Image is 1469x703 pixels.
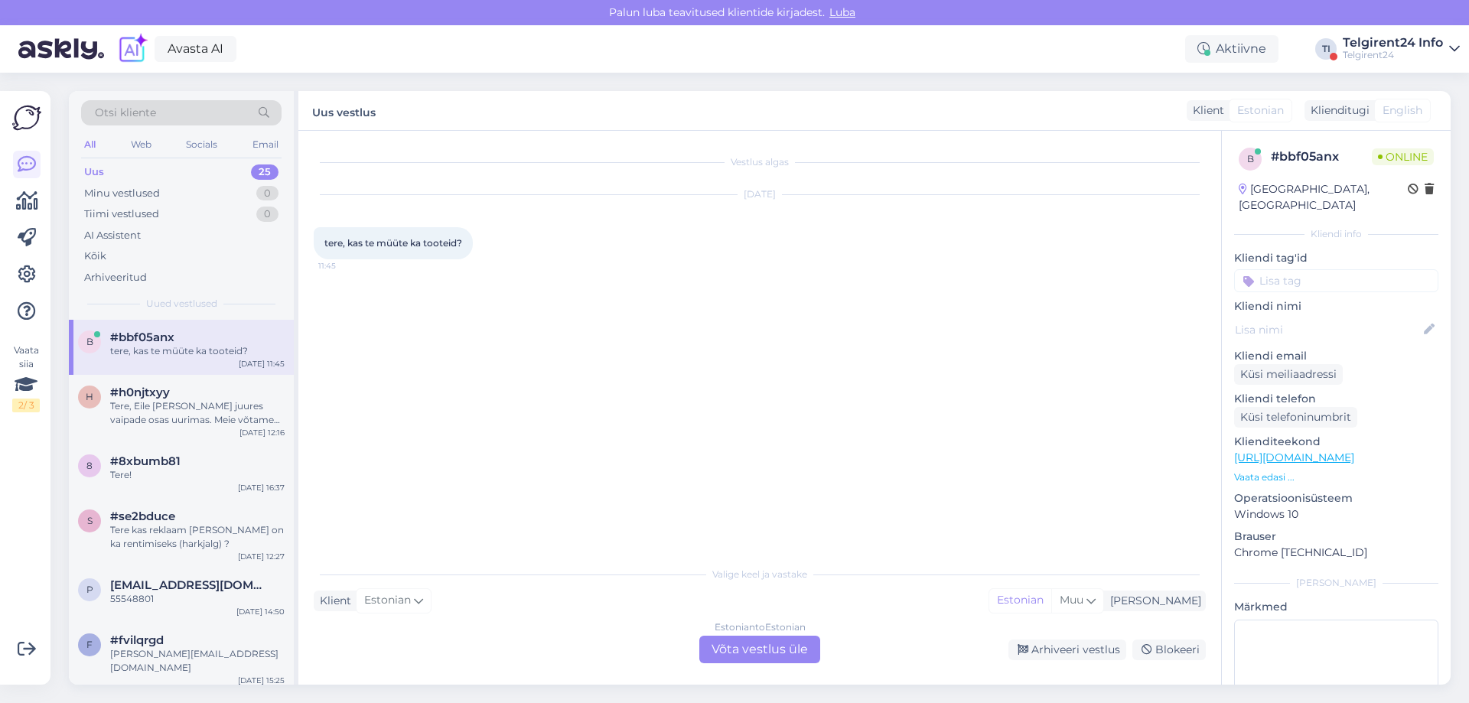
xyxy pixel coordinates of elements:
div: [DATE] 11:45 [239,358,285,369]
div: Klient [314,593,351,609]
p: Windows 10 [1234,506,1438,522]
p: Kliendi tag'id [1234,250,1438,266]
div: Vaata siia [12,343,40,412]
div: Arhiveeritud [84,270,147,285]
div: [PERSON_NAME] [1104,593,1201,609]
div: [DATE] 12:27 [238,551,285,562]
div: Küsi meiliaadressi [1234,364,1343,385]
p: Kliendi nimi [1234,298,1438,314]
input: Lisa tag [1234,269,1438,292]
div: Estonian to Estonian [715,620,806,634]
span: 8 [86,460,93,471]
div: Arhiveeri vestlus [1008,640,1126,660]
span: b [86,336,93,347]
div: 55548801 [110,592,285,606]
p: Operatsioonisüsteem [1234,490,1438,506]
span: tere, kas te müüte ka tooteid? [324,237,462,249]
div: Socials [183,135,220,155]
div: 2 / 3 [12,399,40,412]
div: 0 [256,207,278,222]
div: All [81,135,99,155]
p: Chrome [TECHNICAL_ID] [1234,545,1438,561]
div: Email [249,135,282,155]
span: #se2bduce [110,509,175,523]
span: Estonian [364,592,411,609]
span: English [1383,103,1422,119]
div: Web [128,135,155,155]
div: 0 [256,186,278,201]
input: Lisa nimi [1235,321,1421,338]
div: Tere kas reklaam [PERSON_NAME] on ka rentimiseks (harkjalg) ? [110,523,285,551]
div: Tere! [110,468,285,482]
div: AI Assistent [84,228,141,243]
span: Estonian [1237,103,1284,119]
div: # bbf05anx [1271,148,1372,166]
p: Märkmed [1234,599,1438,615]
span: Otsi kliente [95,105,156,121]
div: tere, kas te müüte ka tooteid? [110,344,285,358]
p: Klienditeekond [1234,434,1438,450]
label: Uus vestlus [312,100,376,121]
a: [URL][DOMAIN_NAME] [1234,451,1354,464]
p: Kliendi email [1234,348,1438,364]
div: TI [1315,38,1337,60]
div: Telgirent24 [1343,49,1443,61]
p: Kliendi telefon [1234,391,1438,407]
span: #bbf05anx [110,330,174,344]
div: 25 [251,164,278,180]
span: h [86,391,93,402]
div: Uus [84,164,104,180]
div: Minu vestlused [84,186,160,201]
div: Klienditugi [1305,103,1370,119]
div: Blokeeri [1132,640,1206,660]
div: Küsi telefoninumbrit [1234,407,1357,428]
span: 11:45 [318,260,376,272]
img: Askly Logo [12,103,41,132]
span: Muu [1060,593,1083,607]
span: s [87,515,93,526]
div: Valige keel ja vastake [314,568,1206,581]
div: [PERSON_NAME][EMAIL_ADDRESS][DOMAIN_NAME] [110,647,285,675]
div: [DATE] 14:50 [236,606,285,617]
p: Vaata edasi ... [1234,470,1438,484]
span: p [86,584,93,595]
div: [DATE] 12:16 [239,427,285,438]
div: [DATE] 16:37 [238,482,285,493]
div: Estonian [989,589,1051,612]
div: Kliendi info [1234,227,1438,241]
div: Kõik [84,249,106,264]
div: Telgirent24 Info [1343,37,1443,49]
div: [GEOGRAPHIC_DATA], [GEOGRAPHIC_DATA] [1239,181,1408,213]
span: #fvilqrgd [110,633,164,647]
div: Tiimi vestlused [84,207,159,222]
a: Telgirent24 InfoTelgirent24 [1343,37,1460,61]
div: Võta vestlus üle [699,636,820,663]
div: Tere, Eile [PERSON_NAME] juures vaipade osas uurimas. Meie võtame terve rull valget vaipa ja puna... [110,399,285,427]
div: [DATE] 15:25 [238,675,285,686]
div: Klient [1187,103,1224,119]
div: Aktiivne [1185,35,1278,63]
span: f [86,639,93,650]
img: explore-ai [116,33,148,65]
span: pisnenkoo@gmail.com [110,578,269,592]
span: Online [1372,148,1434,165]
span: b [1247,153,1254,164]
div: [DATE] [314,187,1206,201]
span: Uued vestlused [146,297,217,311]
span: #8xbumb81 [110,454,181,468]
div: [PERSON_NAME] [1234,576,1438,590]
a: Avasta AI [155,36,236,62]
span: Luba [825,5,860,19]
div: Vestlus algas [314,155,1206,169]
span: #h0njtxyy [110,386,170,399]
p: Brauser [1234,529,1438,545]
